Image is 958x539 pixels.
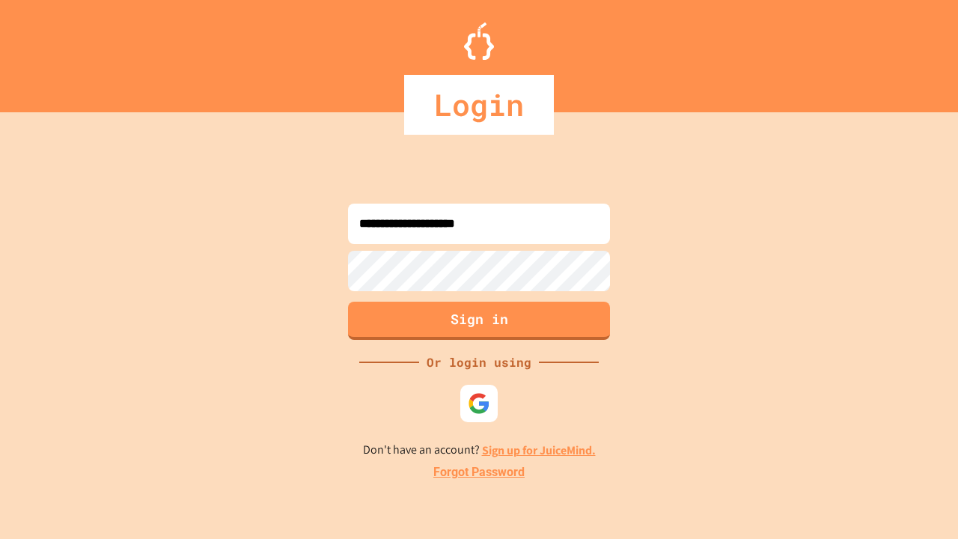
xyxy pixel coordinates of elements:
p: Don't have an account? [363,441,596,460]
button: Sign in [348,302,610,340]
iframe: chat widget [834,414,943,478]
img: google-icon.svg [468,392,490,415]
div: Or login using [419,353,539,371]
div: Login [404,75,554,135]
a: Forgot Password [433,463,525,481]
img: Logo.svg [464,22,494,60]
a: Sign up for JuiceMind. [482,442,596,458]
iframe: chat widget [895,479,943,524]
